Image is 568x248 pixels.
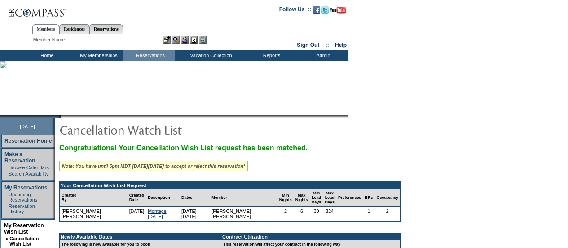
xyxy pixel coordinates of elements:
[296,50,348,61] td: Admin
[277,207,294,221] td: 2
[60,207,128,221] td: [PERSON_NAME] [PERSON_NAME]
[310,207,323,221] td: 30
[374,189,400,207] td: Occupancy
[172,36,180,44] img: View
[294,189,310,207] td: Max Nights
[6,171,8,176] td: ·
[59,144,308,152] span: Congratulations! Your Cancellation Wish List request has been matched.
[245,50,296,61] td: Reports
[20,50,72,61] td: Home
[9,236,39,247] a: Cancellation Wish List
[181,36,189,44] img: Impersonate
[294,207,310,221] td: 6
[323,207,336,221] td: 324
[9,171,48,176] a: Search Availability
[60,233,216,240] td: Newly Available Dates
[335,42,347,48] a: Help
[57,115,61,118] img: promoShadowLeftCorner.gif
[4,185,47,191] a: My Reservations
[20,124,35,129] span: [DATE]
[6,203,8,214] td: ·
[128,207,146,221] td: [DATE]
[59,24,89,34] a: Residences
[297,42,319,48] a: Sign Out
[59,121,239,139] img: pgTtlCancellationNotification.gif
[336,189,363,207] td: Preferences
[163,36,171,44] img: b_edit.gif
[123,50,175,61] td: Reservations
[321,6,329,14] img: Follow us on Twitter
[60,189,128,207] td: Created By
[279,5,311,16] td: Follow Us ::
[310,189,323,207] td: Min Lead Days
[62,163,245,169] i: Note: You have until 5pm MDT [DATE][DATE] to accept or reject this reservation*
[180,207,210,221] td: [DATE]- [DATE]
[4,151,35,164] a: Make a Reservation
[4,222,44,235] a: My Reservation Wish List
[374,207,400,221] td: 2
[60,182,400,189] td: Your Cancellation Wish List Request
[363,189,374,207] td: BRs
[9,203,35,214] a: Reservation History
[199,36,207,44] img: b_calculator.gif
[326,42,329,48] span: ::
[148,208,166,219] a: Montage [DATE]
[128,189,146,207] td: Created Date
[9,192,37,203] a: Upcoming Reservations
[330,9,346,14] a: Subscribe to our YouTube Channel
[72,50,123,61] td: My Memberships
[323,189,336,207] td: Max Lead Days
[32,24,60,34] a: Members
[210,207,277,221] td: [PERSON_NAME] [PERSON_NAME]
[210,189,277,207] td: Member
[6,165,8,170] td: ·
[6,236,9,241] b: »
[180,189,210,207] td: Dates
[277,189,294,207] td: Min Nights
[321,9,329,14] a: Follow us on Twitter
[221,233,400,240] td: Contract Utilization
[4,138,52,144] a: Reservation Home
[190,36,198,44] img: Reservations
[6,192,8,203] td: ·
[146,189,180,207] td: Description
[313,9,320,14] a: Become our fan on Facebook
[89,24,123,34] a: Reservations
[33,36,68,44] div: Member Name:
[313,6,320,14] img: Become our fan on Facebook
[175,50,245,61] td: Vacation Collection
[363,207,374,221] td: 1
[330,7,346,14] img: Subscribe to our YouTube Channel
[9,165,49,170] a: Browse Calendars
[61,115,62,118] img: blank.gif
